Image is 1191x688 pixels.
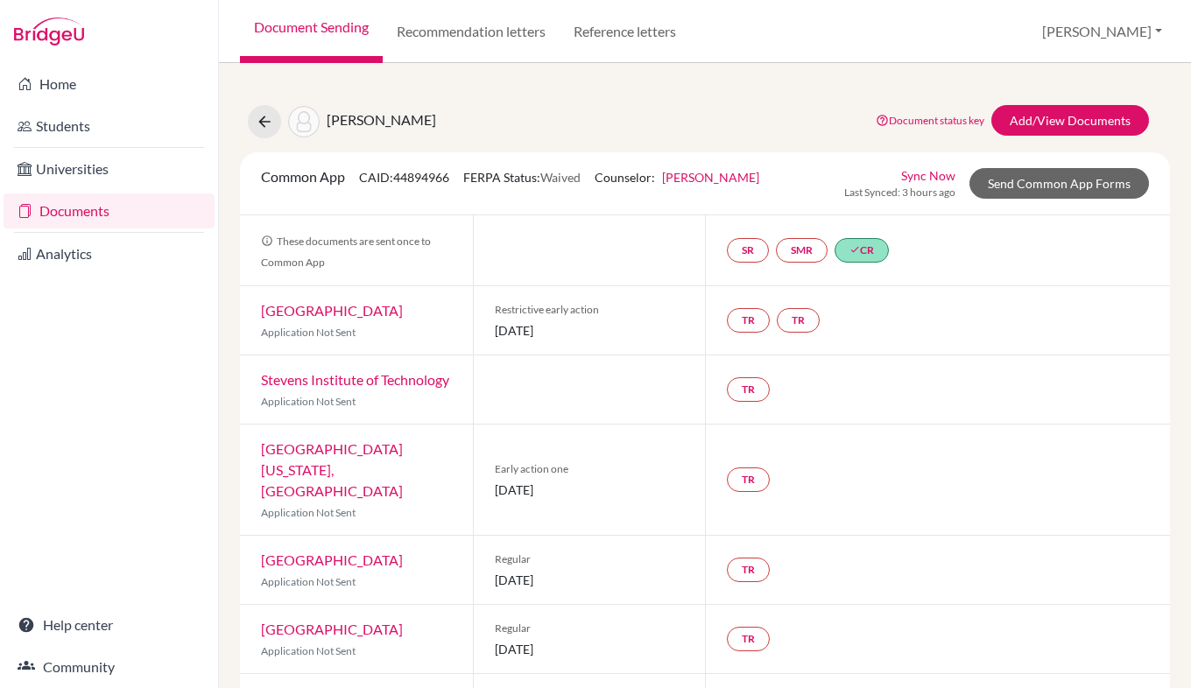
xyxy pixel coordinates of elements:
[359,170,449,185] span: CAID: 44894966
[4,193,215,228] a: Documents
[261,371,449,388] a: Stevens Institute of Technology
[727,627,770,651] a: TR
[662,170,759,185] a: [PERSON_NAME]
[14,18,84,46] img: Bridge-U
[4,607,215,642] a: Help center
[901,166,955,185] a: Sync Now
[495,461,685,477] span: Early action one
[727,238,769,263] a: SR
[1034,15,1170,48] button: [PERSON_NAME]
[4,109,215,144] a: Students
[727,308,770,333] a: TR
[495,551,685,567] span: Regular
[727,377,770,402] a: TR
[4,649,215,684] a: Community
[261,326,356,339] span: Application Not Sent
[261,621,403,637] a: [GEOGRAPHIC_DATA]
[261,440,403,499] a: [GEOGRAPHIC_DATA][US_STATE], [GEOGRAPHIC_DATA]
[495,321,685,340] span: [DATE]
[777,308,820,333] a: TR
[261,644,356,657] span: Application Not Sent
[261,506,356,519] span: Application Not Sent
[727,467,770,492] a: TR
[261,302,403,319] a: [GEOGRAPHIC_DATA]
[261,395,356,408] span: Application Not Sent
[261,168,345,185] span: Common App
[4,151,215,186] a: Universities
[835,238,889,263] a: doneCR
[540,170,581,185] span: Waived
[844,185,955,200] span: Last Synced: 3 hours ago
[4,236,215,271] a: Analytics
[495,621,685,636] span: Regular
[495,481,685,499] span: [DATE]
[495,640,685,658] span: [DATE]
[969,168,1149,199] a: Send Common App Forms
[849,244,860,255] i: done
[495,571,685,589] span: [DATE]
[261,575,356,588] span: Application Not Sent
[776,238,828,263] a: SMR
[495,302,685,318] span: Restrictive early action
[261,235,431,269] span: These documents are sent once to Common App
[4,67,215,102] a: Home
[595,170,759,185] span: Counselor:
[727,558,770,582] a: TR
[991,105,1149,136] a: Add/View Documents
[327,111,436,128] span: [PERSON_NAME]
[876,114,984,127] a: Document status key
[261,551,403,568] a: [GEOGRAPHIC_DATA]
[463,170,581,185] span: FERPA Status:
